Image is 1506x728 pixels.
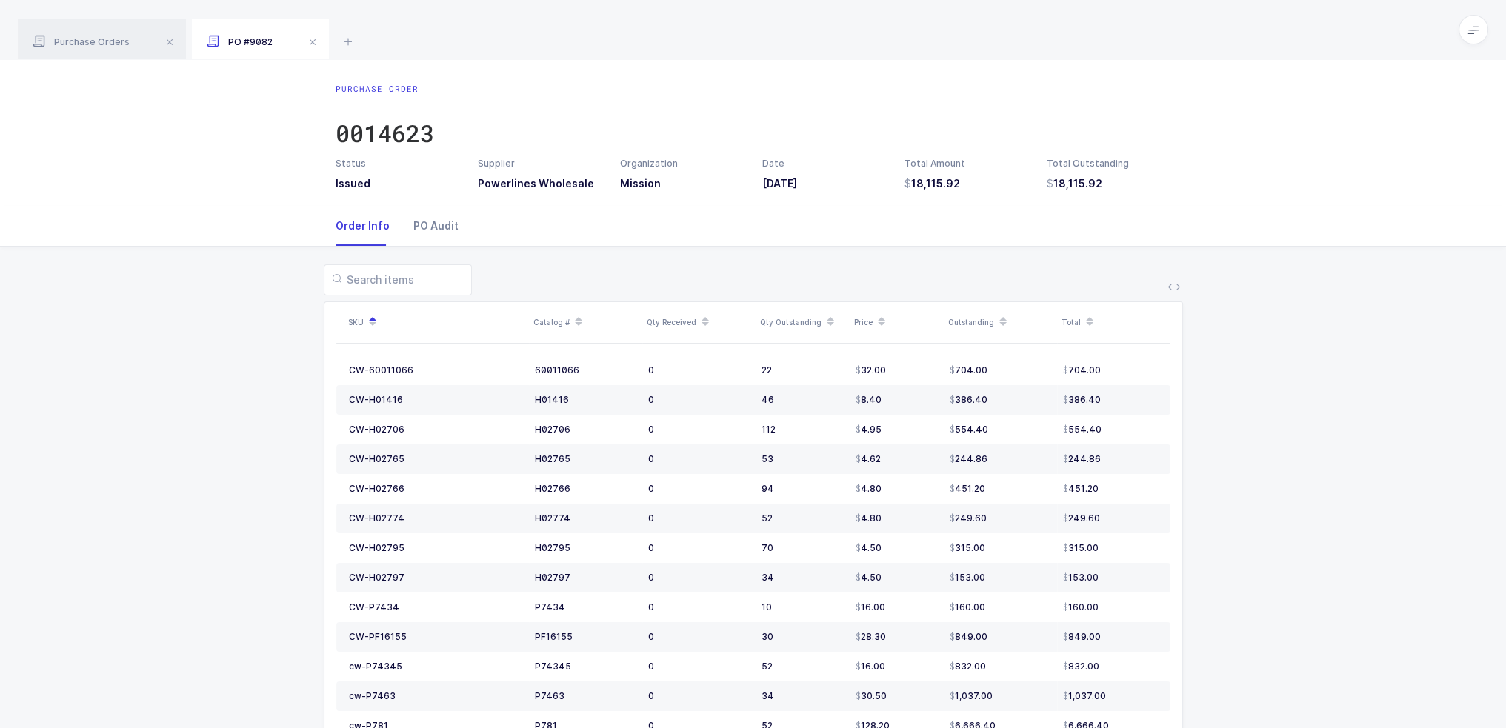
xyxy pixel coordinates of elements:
[1063,483,1099,495] span: 451.20
[1063,572,1099,584] span: 153.00
[856,601,885,613] span: 16.00
[648,512,750,524] div: 0
[762,364,844,376] div: 22
[648,453,750,465] div: 0
[648,542,750,554] div: 0
[950,631,987,643] span: 849.00
[950,394,987,406] span: 386.40
[856,661,885,672] span: 16.00
[648,394,750,406] div: 0
[762,542,844,554] div: 70
[950,601,985,613] span: 160.00
[349,601,399,613] div: CW-P7434
[856,453,881,465] span: 4.62
[349,572,404,584] div: CW-H02797
[535,364,636,376] div: 60011066
[1063,453,1101,465] span: 244.86
[535,542,636,554] div: H02795
[336,206,402,246] div: Order Info
[1047,176,1102,191] span: 18,115.92
[324,264,472,295] input: Search items
[762,512,844,524] div: 52
[856,690,887,702] span: 30.50
[1063,690,1106,702] span: 1,037.00
[535,483,636,495] div: H02766
[535,512,636,524] div: H02774
[349,453,404,465] div: CW-H02765
[648,631,750,643] div: 0
[349,394,403,406] div: CW-H01416
[762,176,887,191] h3: [DATE]
[950,690,993,702] span: 1,037.00
[856,394,882,406] span: 8.40
[533,310,638,335] div: Catalog #
[349,542,404,554] div: CW-H02795
[349,424,404,435] div: CW-H02706
[1063,364,1101,376] span: 704.00
[950,483,985,495] span: 451.20
[948,310,1053,335] div: Outstanding
[620,176,744,191] h3: Mission
[950,453,987,465] span: 244.86
[349,483,404,495] div: CW-H02766
[950,512,987,524] span: 249.60
[904,176,960,191] span: 18,115.92
[349,690,396,702] div: cw-P7463
[348,310,524,335] div: SKU
[856,542,882,554] span: 4.50
[647,310,751,335] div: Qty Received
[478,157,602,170] div: Supplier
[648,601,750,613] div: 0
[1063,512,1100,524] span: 249.60
[535,631,636,643] div: PF16155
[1063,394,1101,406] span: 386.40
[762,424,844,435] div: 112
[620,157,744,170] div: Organization
[856,572,882,584] span: 4.50
[1063,424,1102,435] span: 554.40
[904,157,1029,170] div: Total Amount
[762,453,844,465] div: 53
[950,424,988,435] span: 554.40
[762,661,844,672] div: 52
[1062,310,1166,335] div: Total
[535,690,636,702] div: P7463
[762,394,844,406] div: 46
[349,364,413,376] div: CW-60011066
[336,157,460,170] div: Status
[762,631,844,643] div: 30
[1047,157,1171,170] div: Total Outstanding
[535,424,636,435] div: H02706
[33,36,130,47] span: Purchase Orders
[762,690,844,702] div: 34
[336,176,460,191] h3: Issued
[1063,631,1101,643] span: 849.00
[535,394,636,406] div: H01416
[856,424,882,435] span: 4.95
[1063,542,1099,554] span: 315.00
[648,483,750,495] div: 0
[762,157,887,170] div: Date
[648,661,750,672] div: 0
[207,36,273,47] span: PO #9082
[648,690,750,702] div: 0
[950,572,985,584] span: 153.00
[349,512,404,524] div: CW-H02774
[762,601,844,613] div: 10
[648,424,750,435] div: 0
[760,310,845,335] div: Qty Outstanding
[336,83,434,95] div: Purchase Order
[535,453,636,465] div: H02765
[856,483,882,495] span: 4.80
[762,483,844,495] div: 94
[856,364,886,376] span: 32.00
[950,364,987,376] span: 704.00
[856,512,882,524] span: 4.80
[535,572,636,584] div: H02797
[402,206,459,246] div: PO Audit
[648,572,750,584] div: 0
[349,661,402,672] div: cw-P74345
[535,661,636,672] div: P74345
[648,364,750,376] div: 0
[854,310,939,335] div: Price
